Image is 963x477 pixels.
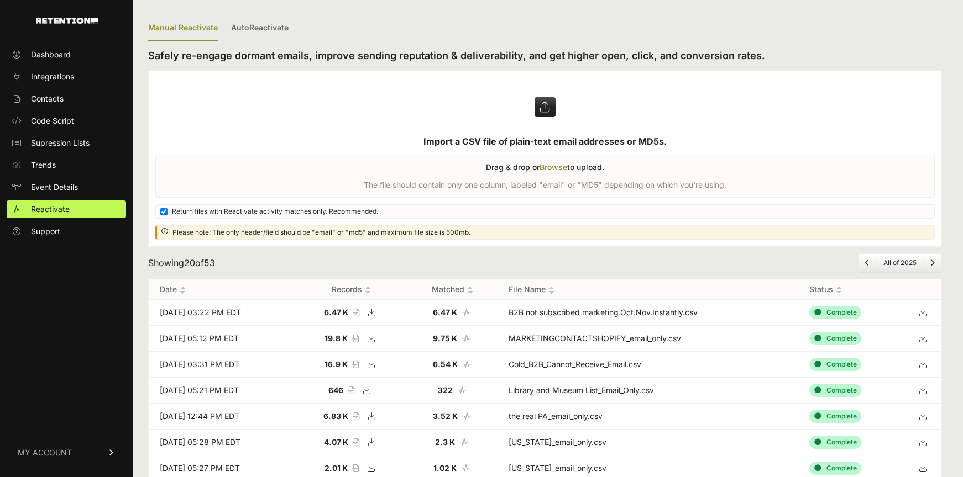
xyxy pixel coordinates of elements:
[7,134,126,152] a: Supression Lists
[325,359,348,369] strong: 16.9 K
[435,437,455,447] strong: 2.3 K
[31,49,71,60] span: Dashboard
[353,412,359,420] i: Record count of the file
[930,258,935,267] a: Next
[407,279,498,300] th: Matched
[433,333,457,343] strong: 9.75 K
[31,137,90,149] span: Supression Lists
[433,308,457,317] strong: 6.47 K
[433,411,458,421] strong: 3.52 K
[325,333,348,343] strong: 19.8 K
[461,464,471,472] i: Number of matched records
[498,326,798,352] td: MARKETINGCONTACTSHOPIFY_email_only.csv
[438,385,453,395] strong: 322
[498,352,798,378] td: Cold_B2B_Cannot_Receive_Email.csv
[352,464,359,472] i: Record count of the file
[7,68,126,86] a: Integrations
[498,404,798,430] td: the real PA_email_only.csv
[172,207,378,216] span: Return files with Reactivate activity matches only. Recommended.
[149,300,296,326] td: [DATE] 03:22 PM EDT
[876,258,923,267] li: All of 2025
[7,178,126,196] a: Event Details
[498,300,798,326] td: B2B not subscribed marketing.Oct.Nov.Instantly.csv
[353,309,359,316] i: Record count of the file
[348,386,354,394] i: Record count of the file
[7,222,126,240] a: Support
[462,309,472,316] i: Number of matched records
[328,385,343,395] strong: 646
[498,430,798,455] td: [US_STATE]_email_only.csv
[160,208,168,215] input: Return files with Reactivate activity matches only. Recommended.
[31,71,74,82] span: Integrations
[149,352,296,378] td: [DATE] 03:31 PM EDT
[433,463,457,473] strong: 1.02 K
[31,226,60,237] span: Support
[7,436,126,469] a: MY ACCOUNT
[798,279,904,300] th: Status
[7,46,126,63] a: Dashboard
[809,410,861,423] div: Complete
[149,279,296,300] th: Date
[7,90,126,108] a: Contacts
[148,48,942,63] h2: Safely re-engage dormant emails, improve sending reputation & deliverability, and get higher open...
[148,15,218,41] div: Manual Reactivate
[462,361,472,368] i: Number of matched records
[809,358,861,371] div: Complete
[7,112,126,130] a: Code Script
[149,404,296,430] td: [DATE] 12:44 PM EDT
[180,286,186,294] img: no_sort-eaf950dc5ab64cae54d48a5578032e96f70b2ecb7d747501f34c8f2db400fb66.gif
[323,411,348,421] strong: 6.83 K
[36,18,98,24] img: Retention.com
[204,257,215,268] span: 53
[231,15,289,41] a: AutoReactivate
[149,326,296,352] td: [DATE] 05:12 PM EDT
[498,378,798,404] td: Library and Museum List_Email_Only.csv
[809,332,861,345] div: Complete
[433,359,458,369] strong: 6.54 K
[457,386,467,394] i: Number of matched records
[353,438,359,446] i: Record count of the file
[809,306,861,319] div: Complete
[462,335,472,342] i: Number of matched records
[7,200,126,218] a: Reactivate
[858,253,942,272] nav: Page navigation
[31,204,70,215] span: Reactivate
[296,279,407,300] th: Records
[809,462,861,475] div: Complete
[324,308,348,317] strong: 6.47 K
[184,257,195,268] span: 20
[7,156,126,174] a: Trends
[325,463,348,473] strong: 2.01 K
[18,447,72,458] span: MY ACCOUNT
[459,438,469,446] i: Number of matched records
[324,437,348,447] strong: 4.07 K
[31,93,64,104] span: Contacts
[548,286,554,294] img: no_sort-eaf950dc5ab64cae54d48a5578032e96f70b2ecb7d747501f34c8f2db400fb66.gif
[467,286,473,294] img: no_sort-eaf950dc5ab64cae54d48a5578032e96f70b2ecb7d747501f34c8f2db400fb66.gif
[462,412,472,420] i: Number of matched records
[865,258,870,267] a: Previous
[148,256,215,269] div: Showing of
[365,286,371,294] img: no_sort-eaf950dc5ab64cae54d48a5578032e96f70b2ecb7d747501f34c8f2db400fb66.gif
[809,436,861,449] div: Complete
[498,279,798,300] th: File Name
[352,335,359,342] i: Record count of the file
[149,430,296,455] td: [DATE] 05:28 PM EDT
[31,115,74,126] span: Code Script
[31,182,78,193] span: Event Details
[149,378,296,404] td: [DATE] 05:21 PM EDT
[31,160,56,171] span: Trends
[352,361,359,368] i: Record count of the file
[836,286,842,294] img: no_sort-eaf950dc5ab64cae54d48a5578032e96f70b2ecb7d747501f34c8f2db400fb66.gif
[809,384,861,397] div: Complete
